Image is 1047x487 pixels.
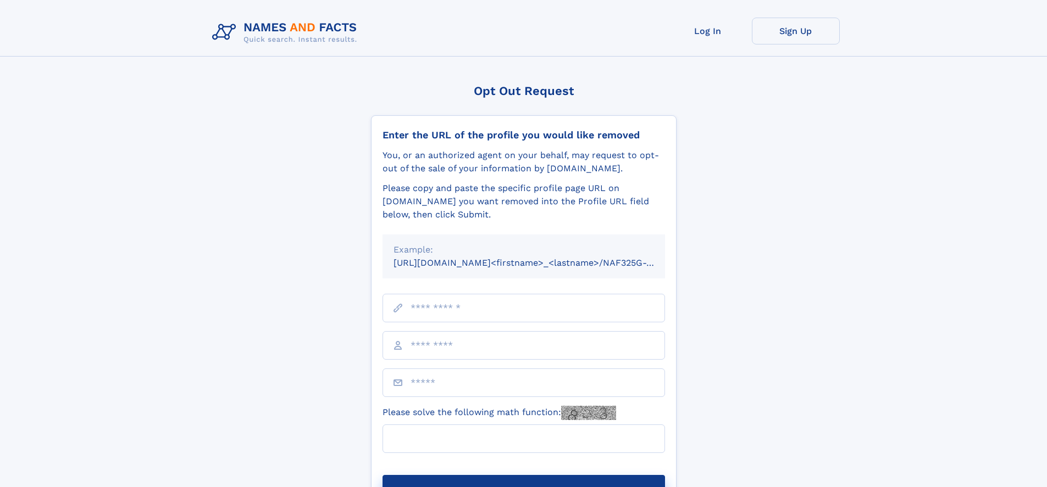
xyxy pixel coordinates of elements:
[383,149,665,175] div: You, or an authorized agent on your behalf, may request to opt-out of the sale of your informatio...
[394,258,686,268] small: [URL][DOMAIN_NAME]<firstname>_<lastname>/NAF325G-xxxxxxxx
[394,243,654,256] div: Example:
[371,84,677,98] div: Opt Out Request
[383,406,616,420] label: Please solve the following math function:
[752,18,840,44] a: Sign Up
[383,129,665,141] div: Enter the URL of the profile you would like removed
[383,182,665,221] div: Please copy and paste the specific profile page URL on [DOMAIN_NAME] you want removed into the Pr...
[664,18,752,44] a: Log In
[208,18,366,47] img: Logo Names and Facts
